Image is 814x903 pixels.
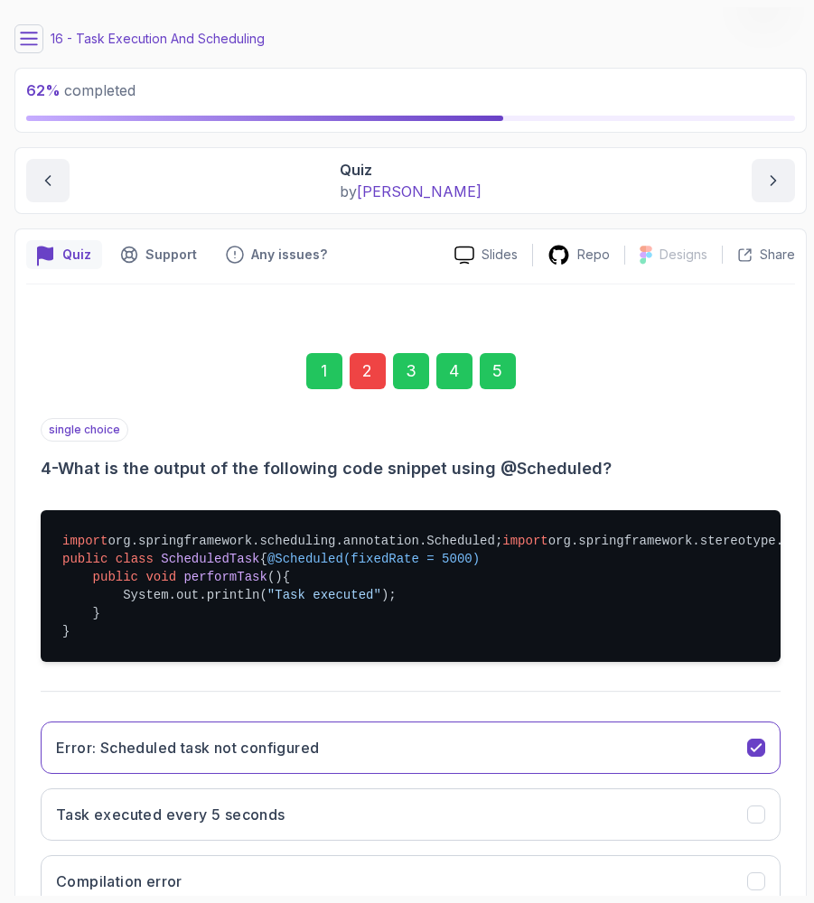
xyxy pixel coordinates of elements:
p: Designs [660,246,707,264]
button: previous content [26,159,70,202]
h3: 4 - What is the output of the following code snippet using @Scheduled? [41,456,781,481]
div: 3 [393,353,429,389]
div: 5 [480,353,516,389]
h3: Compilation error [56,870,182,892]
h3: Error: Scheduled task not configured [56,737,319,759]
div: 4 [436,353,472,389]
a: Repo [533,244,624,266]
p: Slides [482,246,518,264]
button: Share [722,246,795,264]
button: Task executed every 5 seconds [41,788,781,841]
span: public [93,570,138,584]
a: Slides [440,246,532,265]
span: "Task executed" [267,588,381,602]
p: Repo [577,246,610,264]
span: public [62,552,108,566]
button: Support button [109,240,208,269]
p: Share [760,246,795,264]
p: Quiz [340,159,482,181]
span: class [116,552,154,566]
span: import [62,534,108,548]
p: single choice [41,418,128,442]
span: 62 % [26,81,61,99]
button: Feedback button [215,240,338,269]
p: by [340,181,482,202]
p: Support [145,246,197,264]
span: @Scheduled(fixedRate = 5000) [267,552,480,566]
span: [PERSON_NAME] [357,182,482,200]
span: () [267,570,283,584]
button: Error: Scheduled task not configured [41,721,781,774]
div: 1 [306,353,342,389]
h3: Task executed every 5 seconds [56,804,285,825]
p: Quiz [62,246,91,264]
pre: org.springframework.scheduling.annotation.Scheduled; org.springframework.stereotype.Component; { ... [41,510,781,662]
span: performTask [183,570,267,584]
div: 2 [350,353,386,389]
span: ScheduledTask [161,552,259,566]
p: Any issues? [251,246,327,264]
span: void [145,570,176,584]
span: import [502,534,547,548]
button: next content [752,159,795,202]
span: completed [26,81,136,99]
button: quiz button [26,240,102,269]
p: 16 - Task Execution And Scheduling [51,30,265,48]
